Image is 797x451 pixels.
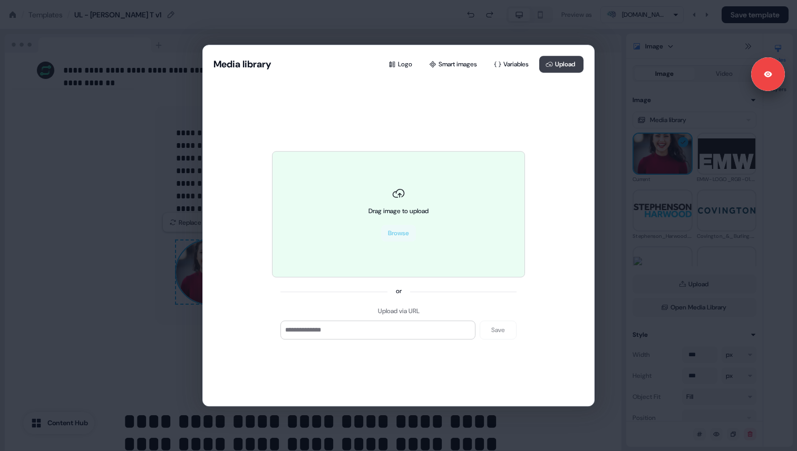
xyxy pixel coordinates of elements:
[378,306,420,317] div: Upload via URL
[382,56,421,73] button: Logo
[381,225,416,242] button: Browse
[213,58,271,71] button: Media library
[423,56,485,73] button: Smart images
[368,206,429,217] div: Drag image to upload
[488,56,537,73] button: Variables
[539,56,584,73] button: Upload
[396,286,402,297] div: or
